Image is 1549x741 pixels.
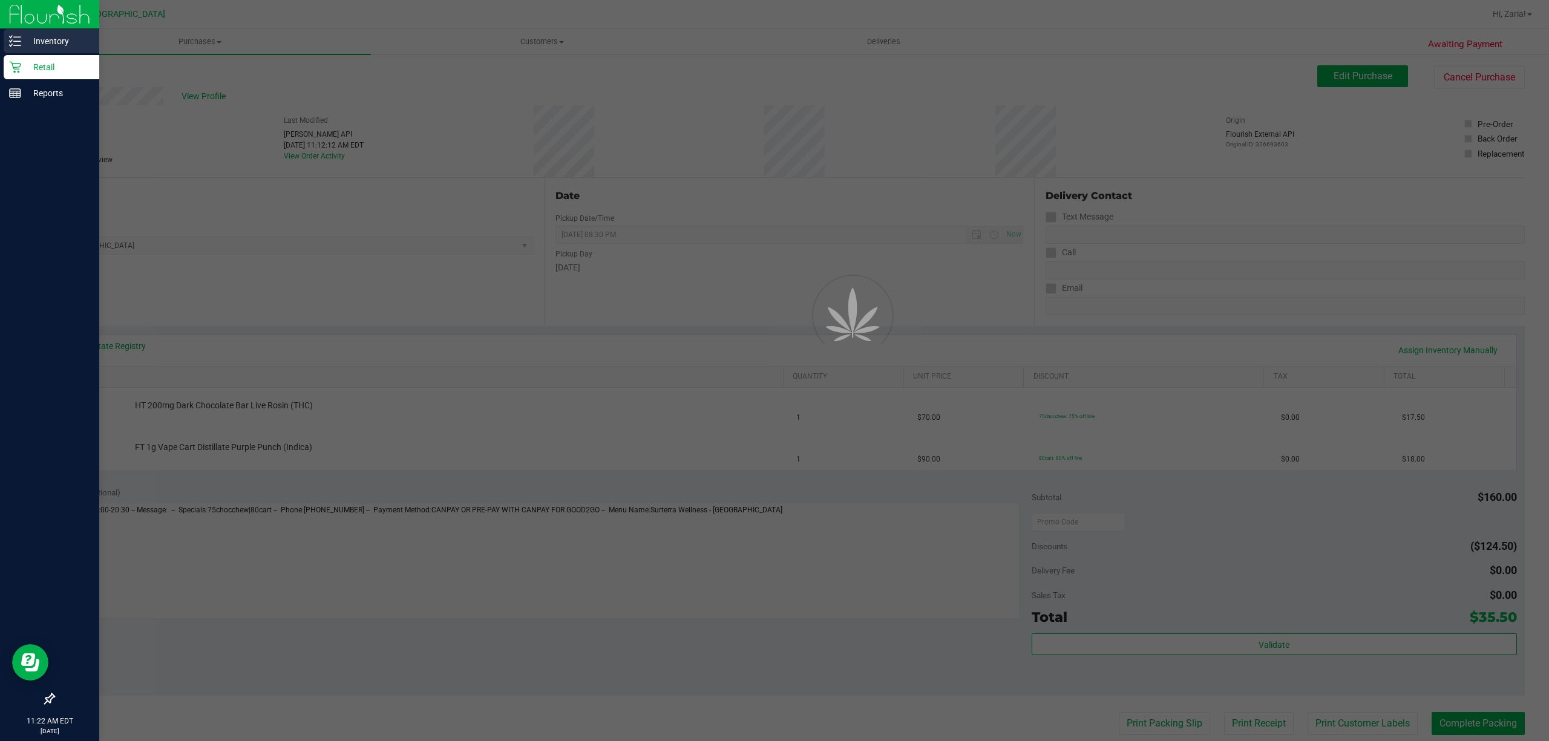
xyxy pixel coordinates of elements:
p: 11:22 AM EDT [5,716,94,726]
p: Retail [21,60,94,74]
inline-svg: Inventory [9,35,21,47]
p: [DATE] [5,726,94,736]
iframe: Resource center [12,644,48,681]
inline-svg: Reports [9,87,21,99]
p: Reports [21,86,94,100]
p: Inventory [21,34,94,48]
inline-svg: Retail [9,61,21,73]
